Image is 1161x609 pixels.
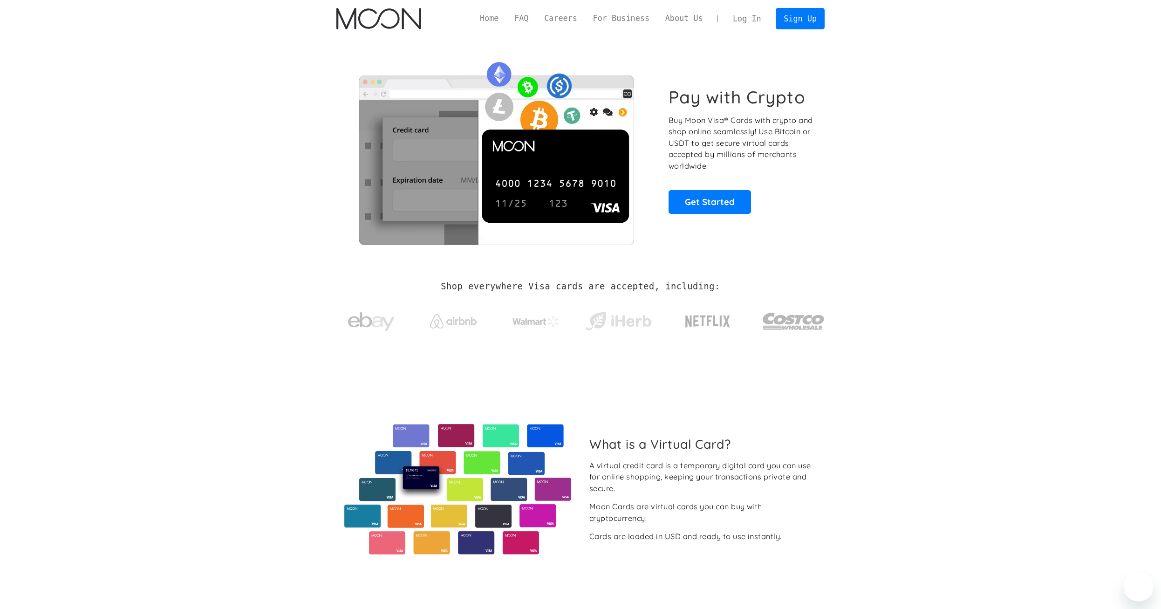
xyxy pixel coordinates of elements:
a: ebay [336,298,406,341]
div: Cards are loaded in USD and ready to use instantly. [589,531,782,542]
a: Netflix [666,301,750,338]
a: About Us [657,13,711,24]
a: iHerb [584,300,653,338]
h1: Pay with Crypto [669,87,806,108]
div: A virtual credit card is a temporary digital card you can use for online shopping, keeping your t... [589,460,817,494]
h2: What is a Virtual Card? [589,437,817,452]
a: Airbnb [419,305,488,333]
a: Home [472,13,506,24]
img: Moon Logo [336,8,421,29]
h2: Shop everywhere Visa cards are accepted, including: [441,281,720,292]
a: Sign Up [776,8,824,29]
iframe: Nút để khởi chạy cửa sổ nhắn tin [1124,572,1154,602]
img: Moon Cards let you spend your crypto anywhere Visa is accepted. [336,55,656,245]
img: ebay [348,307,395,336]
a: Walmart [501,307,571,332]
a: Log In [725,8,769,29]
img: iHerb [584,309,653,334]
a: Careers [536,13,585,24]
img: Airbnb [430,314,477,328]
img: Virtual cards from Moon [343,424,573,554]
a: home [336,8,421,29]
a: For Business [585,13,657,24]
img: Costco [762,304,825,339]
a: FAQ [506,13,536,24]
img: Walmart [512,316,559,327]
a: Get Started [669,190,751,213]
img: Netflix [684,310,731,333]
div: Moon Cards are virtual cards you can buy with cryptocurrency. [589,501,817,524]
a: Costco [762,294,825,343]
p: Buy Moon Visa® Cards with crypto and shop online seamlessly! Use Bitcoin or USDT to get secure vi... [669,115,814,172]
